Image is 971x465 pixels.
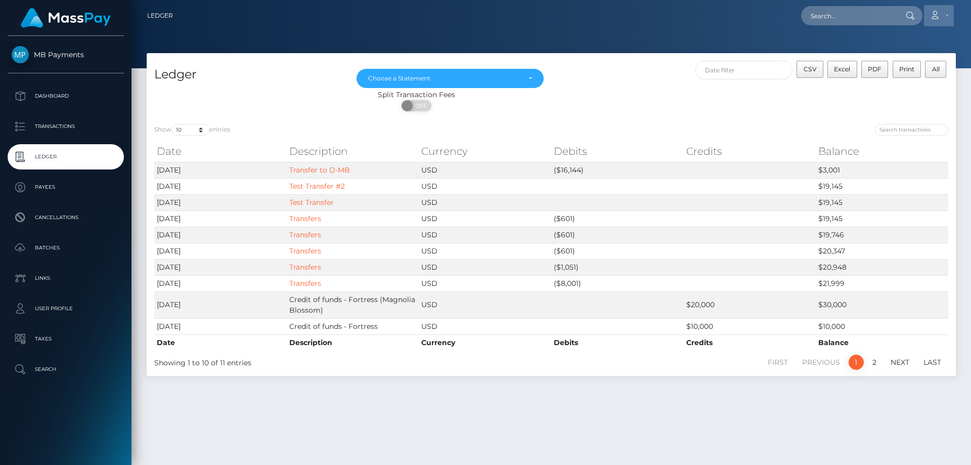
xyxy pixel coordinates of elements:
[551,275,684,291] td: ($8,001)
[684,334,816,351] th: Credits
[154,354,476,368] div: Showing 1 to 10 of 11 entries
[816,259,948,275] td: $20,948
[816,334,948,351] th: Balance
[289,279,321,288] a: Transfers
[816,162,948,178] td: $3,001
[12,271,120,286] p: Links
[684,318,816,334] td: $10,000
[154,66,341,83] h4: Ledger
[419,334,551,351] th: Currency
[12,119,120,134] p: Transactions
[419,243,551,259] td: USD
[289,246,321,256] a: Transfers
[407,100,432,111] span: OFF
[868,65,881,73] span: PDF
[12,180,120,195] p: Payees
[357,69,544,88] button: Choose a Statement
[899,65,914,73] span: Print
[419,194,551,210] td: USD
[287,318,419,334] td: Credit of funds - Fortress
[8,50,124,59] span: MB Payments
[12,331,120,347] p: Taxes
[8,326,124,352] a: Taxes
[551,334,684,351] th: Debits
[816,194,948,210] td: $19,145
[551,259,684,275] td: ($1,051)
[287,334,419,351] th: Description
[419,141,551,161] th: Currency
[849,355,864,370] a: 1
[12,210,120,225] p: Cancellations
[925,61,946,78] button: All
[8,205,124,230] a: Cancellations
[147,90,686,100] div: Split Transaction Fees
[8,114,124,139] a: Transactions
[551,210,684,227] td: ($601)
[816,318,948,334] td: $10,000
[12,362,120,377] p: Search
[289,263,321,272] a: Transfers
[154,124,230,136] label: Show entries
[551,227,684,243] td: ($601)
[827,61,857,78] button: Excel
[419,275,551,291] td: USD
[289,182,345,191] a: Test Transfer #2
[875,124,948,136] input: Search transactions
[8,144,124,170] a: Ledger
[816,275,948,291] td: $21,999
[12,89,120,104] p: Dashboard
[551,243,684,259] td: ($601)
[12,149,120,164] p: Ledger
[419,210,551,227] td: USD
[885,355,915,370] a: Next
[287,141,419,161] th: Description
[8,296,124,321] a: User Profile
[154,318,287,334] td: [DATE]
[147,5,173,26] a: Ledger
[816,227,948,243] td: $19,746
[154,227,287,243] td: [DATE]
[154,275,287,291] td: [DATE]
[419,318,551,334] td: USD
[8,235,124,261] a: Batches
[816,210,948,227] td: $19,145
[932,65,940,73] span: All
[289,214,321,223] a: Transfers
[8,83,124,109] a: Dashboard
[289,230,321,239] a: Transfers
[8,175,124,200] a: Payees
[684,141,816,161] th: Credits
[684,291,816,318] td: $20,000
[918,355,947,370] a: Last
[368,74,520,82] div: Choose a Statement
[154,194,287,210] td: [DATE]
[8,357,124,382] a: Search
[8,266,124,291] a: Links
[289,165,350,175] a: Transfer to D-MB
[419,162,551,178] td: USD
[154,210,287,227] td: [DATE]
[551,162,684,178] td: ($16,144)
[893,61,921,78] button: Print
[695,61,793,79] input: Date filter
[287,291,419,318] td: Credit of funds - Fortress (Magnolia Blossom)
[861,61,889,78] button: PDF
[816,178,948,194] td: $19,145
[154,141,287,161] th: Date
[154,259,287,275] td: [DATE]
[816,141,948,161] th: Balance
[419,178,551,194] td: USD
[816,243,948,259] td: $20,347
[834,65,850,73] span: Excel
[419,291,551,318] td: USD
[12,240,120,256] p: Batches
[154,291,287,318] td: [DATE]
[797,61,823,78] button: CSV
[419,259,551,275] td: USD
[12,301,120,316] p: User Profile
[12,46,29,63] img: MB Payments
[804,65,817,73] span: CSV
[154,178,287,194] td: [DATE]
[154,243,287,259] td: [DATE]
[171,124,209,136] select: Showentries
